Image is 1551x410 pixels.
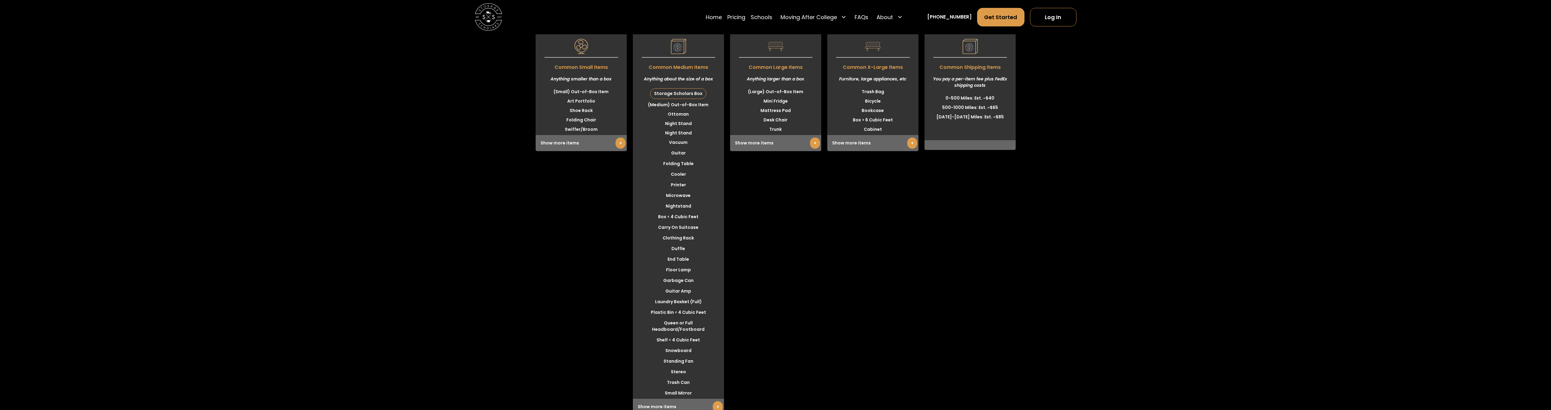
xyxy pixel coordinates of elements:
li: Floor Lamp [633,265,724,275]
a: + [810,137,820,149]
li: (Large) Out-of-Box Item [730,87,821,97]
li: Night Stand [633,128,724,138]
li: Stereo [633,367,724,377]
li: Shelf < 4 Cubic Feet [633,335,724,345]
li: Queen or Full Headboard/Footboard [633,318,724,334]
li: (Small) Out-of-Box Item [536,87,627,97]
span: Common X-Large Items [827,61,918,71]
li: Folding Chair [536,115,627,125]
li: Mini Fridge [730,97,821,106]
li: Carry On Suitcase [633,223,724,232]
li: Printer [633,180,724,190]
a: + [907,137,917,149]
div: Show more items [730,135,821,151]
li: Art Portfolio [536,97,627,106]
li: Mattress Pad [730,106,821,115]
img: Pricing Category Icon [574,39,589,54]
img: Pricing Category Icon [768,39,783,54]
a: Get Started [977,8,1024,26]
a: + [616,137,626,149]
li: Cooler [633,170,724,179]
li: Desk Chair [730,115,821,125]
div: Anything smaller than a box [536,71,627,87]
li: Trunk [730,125,821,134]
li: Guitar [633,148,724,158]
span: Common Large Items [730,61,821,71]
div: Anything about the size of a box [633,71,724,87]
li: 0-500 Miles: Est. ~$40 [925,93,1016,103]
li: Bookcase [827,106,918,115]
li: Guitar Amp [633,286,724,296]
li: Garbage Can [633,276,724,285]
li: (Medium) Out-of-Box Item [633,100,724,110]
li: Small Mirror [633,388,724,398]
li: [DATE]-[DATE] Miles: Est. ~$85 [925,112,1016,122]
li: Nightstand [633,202,724,211]
li: Swiffer/Broom [536,125,627,134]
li: Box < 4 Cubic Feet [633,212,724,222]
div: About [877,13,893,21]
img: Storage Scholars main logo [475,3,502,31]
img: Pricing Category Icon [865,39,880,54]
li: Shoe Rack [536,106,627,115]
a: Pricing [727,8,745,27]
li: Standing Fan [633,357,724,366]
li: Laundry Basket (Full) [633,297,724,307]
li: Microwave [633,191,724,200]
div: Show more items [827,135,918,151]
li: Cabinet [827,125,918,134]
li: Ottoman [633,110,724,119]
div: About [874,8,905,27]
a: [PHONE_NUMBER] [927,13,972,21]
div: Show more items [536,135,627,151]
li: Night Stand [633,119,724,128]
li: Trash Can [633,378,724,387]
li: Folding Table [633,159,724,168]
li: Plastic Bin < 4 Cubic Feet [633,308,724,317]
span: Common Medium Items [633,61,724,71]
span: Common Shipping Items [925,61,1016,71]
img: Pricing Category Icon [963,39,978,54]
a: FAQs [855,8,868,27]
img: Pricing Category Icon [671,39,686,54]
li: Duffle [633,244,724,253]
li: Bicycle [827,97,918,106]
span: Common Small Items [536,61,627,71]
li: Snowboard [633,346,724,355]
div: Anything larger than a box [730,71,821,87]
li: 500-1000 Miles: Est. ~$65 [925,103,1016,112]
div: Moving After College [781,13,837,21]
div: You pay a per-item fee plus FedEx shipping costs [925,71,1016,93]
div: Moving After College [778,8,849,27]
a: Log In [1030,8,1076,26]
li: Vacuum [633,138,724,147]
a: Home [706,8,722,27]
a: Schools [751,8,772,27]
div: Furniture, large appliances, etc [827,71,918,87]
li: End Table [633,255,724,264]
li: Box > 6 Cubic Feet [827,115,918,125]
div: Storage Scholars Box [650,89,706,99]
li: Clothing Rack [633,233,724,243]
li: Trash Bag [827,87,918,97]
